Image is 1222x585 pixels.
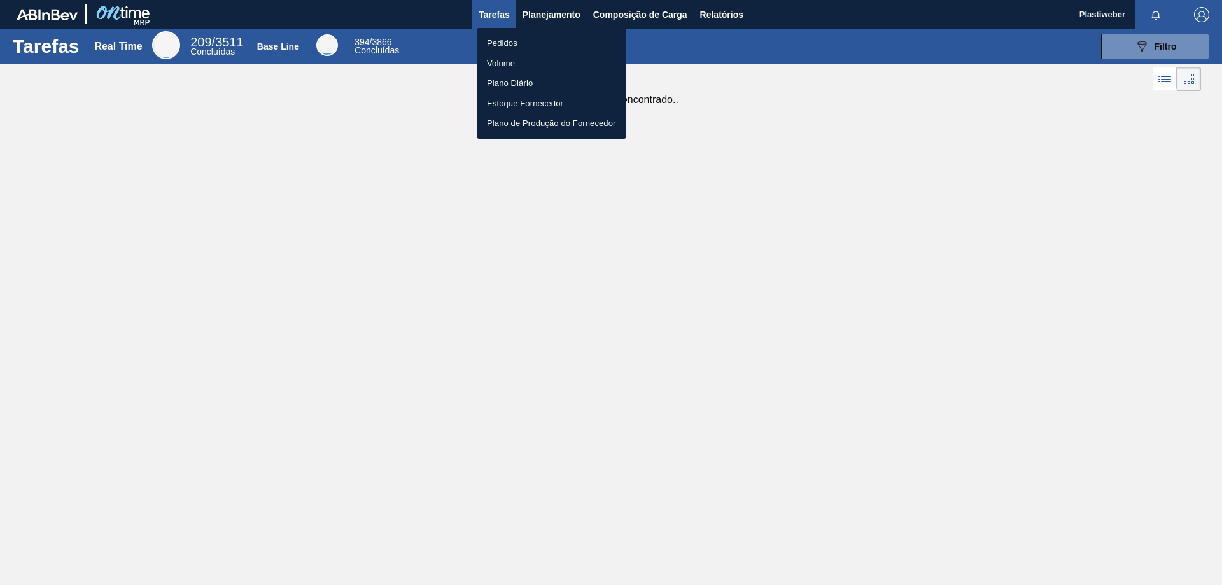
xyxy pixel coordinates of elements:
a: Plano de Produção do Fornecedor [477,113,626,134]
a: Pedidos [477,33,626,53]
a: Plano Diário [477,73,626,94]
a: Volume [477,53,626,74]
a: Estoque Fornecedor [477,94,626,114]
